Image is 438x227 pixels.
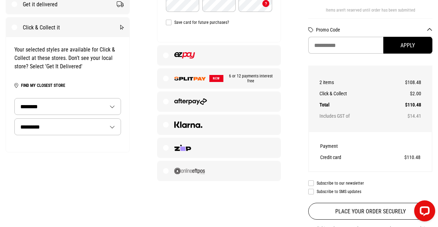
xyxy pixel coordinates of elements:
td: $108.48 [386,77,421,88]
div: Your selected styles are available for Click & Collect at these stores. Don't see your local stor... [14,46,121,71]
td: $110.48 [377,152,420,163]
th: Payment [320,140,377,152]
img: SPLITPAY [174,77,206,81]
input: Promo Code [308,37,432,54]
label: Subscribe to SMS updates [308,189,432,194]
td: $14.41 [386,110,421,122]
button: Place your order securely [308,203,432,220]
img: Zip [174,145,191,151]
img: EZPAY [174,52,195,59]
div: Items aren't reserved until order has been submitted [308,8,432,18]
button: Promo Code [316,27,432,33]
button: Find my closest store [21,81,65,90]
button: Apply [383,37,432,54]
td: $110.48 [386,99,421,110]
th: Click & Collect [319,88,386,99]
th: Total [319,99,386,110]
th: Includes GST of [319,110,386,122]
iframe: LiveChat chat widget [409,198,438,227]
label: Subscribe to our newsletter [308,180,432,186]
img: Online EFTPOS [174,168,205,174]
td: $2.00 [386,88,421,99]
th: Credit card [320,152,377,163]
label: Save card for future purchases? [166,20,272,25]
img: Afterpay [174,98,207,105]
label: Click & Collect it [6,18,129,37]
th: 2 items [319,77,386,88]
span: 6 or 12 payments interest free [223,74,275,83]
span: NEW [209,75,223,82]
img: Klarna [174,122,203,128]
